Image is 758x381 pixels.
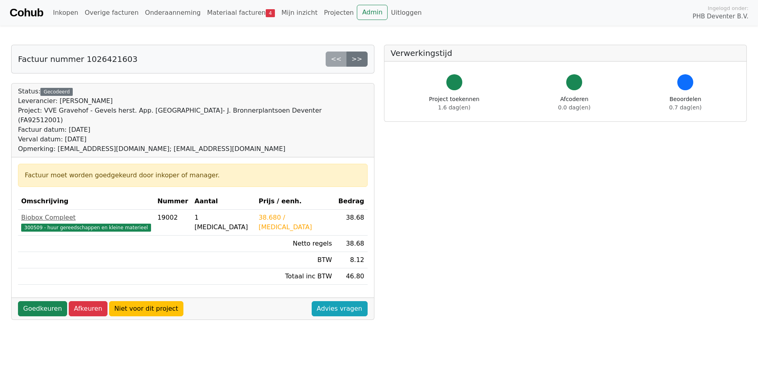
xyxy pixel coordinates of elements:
a: Onderaanneming [142,5,204,21]
h5: Factuur nummer 1026421603 [18,54,137,64]
td: 8.12 [335,252,368,268]
span: Ingelogd onder: [708,4,748,12]
div: Project toekennen [429,95,479,112]
div: Status: [18,87,368,154]
th: Bedrag [335,193,368,210]
a: Mijn inzicht [278,5,321,21]
td: 38.68 [335,210,368,236]
a: >> [346,52,368,67]
a: Inkopen [50,5,81,21]
div: Beoordelen [669,95,702,112]
span: PHB Deventer B.V. [692,12,748,21]
a: Materiaal facturen4 [204,5,278,21]
span: 0.0 dag(en) [558,104,591,111]
div: 38.680 / [MEDICAL_DATA] [259,213,332,232]
div: Biobox Compleet [21,213,151,222]
span: 0.7 dag(en) [669,104,702,111]
div: Factuur datum: [DATE] [18,125,368,135]
a: Projecten [321,5,357,21]
div: Project: VVE Gravehof - Gevels herst. App. [GEOGRAPHIC_DATA]- J. Bronnerplantsoen Deventer (FA925... [18,106,368,125]
a: Afkeuren [69,301,107,316]
a: Overige facturen [82,5,142,21]
div: Opmerking: [EMAIL_ADDRESS][DOMAIN_NAME]; [EMAIL_ADDRESS][DOMAIN_NAME] [18,144,368,154]
div: Afcoderen [558,95,591,112]
td: BTW [255,252,335,268]
span: 1.6 dag(en) [438,104,470,111]
th: Nummer [154,193,191,210]
h5: Verwerkingstijd [391,48,740,58]
th: Aantal [191,193,255,210]
a: Advies vragen [312,301,368,316]
span: 4 [266,9,275,17]
div: 1 [MEDICAL_DATA] [195,213,252,232]
div: Verval datum: [DATE] [18,135,368,144]
a: Uitloggen [388,5,425,21]
a: Admin [357,5,388,20]
div: Factuur moet worden goedgekeurd door inkoper of manager. [25,171,361,180]
a: Cohub [10,3,43,22]
a: Biobox Compleet300509 - huur gereedschappen en kleine materieel [21,213,151,232]
span: 300509 - huur gereedschappen en kleine materieel [21,224,151,232]
a: Niet voor dit project [109,301,183,316]
a: Goedkeuren [18,301,67,316]
th: Omschrijving [18,193,154,210]
td: Totaal inc BTW [255,268,335,285]
div: Leverancier: [PERSON_NAME] [18,96,368,106]
div: Gecodeerd [40,88,73,96]
td: 46.80 [335,268,368,285]
td: 38.68 [335,236,368,252]
th: Prijs / eenh. [255,193,335,210]
td: 19002 [154,210,191,236]
td: Netto regels [255,236,335,252]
